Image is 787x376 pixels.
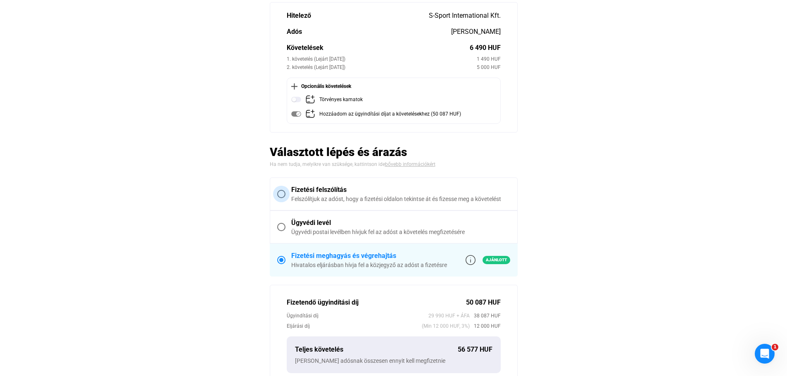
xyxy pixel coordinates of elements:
[295,357,492,365] div: [PERSON_NAME] adósnak összesen ennyit kell megfizetnie
[319,109,461,119] div: Hozzáadom az ügyindítási díjat a követelésekhez (50 087 HUF)
[287,11,429,21] div: Hitelező
[451,27,501,37] div: [PERSON_NAME]
[470,312,501,320] span: 38 087 HUF
[755,344,775,364] iframe: Intercom live chat
[466,298,501,307] div: 50 087 HUF
[291,82,496,90] div: Opcionális követelések
[291,218,510,228] div: Ügyvédi levél
[287,322,422,330] div: Eljárási díj
[772,344,778,350] span: 1
[291,228,510,236] div: Ügyvédi postai levélben hívjuk fel az adóst a követelés megfizetésére
[470,43,501,53] div: 6 490 HUF
[422,322,470,330] span: (Min 12 000 HUF, 3%)
[305,95,315,104] img: add-claim
[458,345,492,355] div: 56 577 HUF
[295,345,458,355] div: Teljes követelés
[270,161,385,167] span: Ha nem tudja, melyikre van szüksége, kattintson ide
[291,195,510,203] div: Felszólítjuk az adóst, hogy a fizetési oldalon tekintse át és fizesse meg a követelést
[428,312,470,320] span: 29 990 HUF + ÁFA
[483,256,510,264] span: Ajánlott
[470,322,501,330] span: 12 000 HUF
[305,109,315,119] img: add-claim
[477,55,501,63] div: 1 490 HUF
[291,95,301,104] img: toggle-off
[287,298,466,307] div: Fizetendő ügyindítási díj
[287,55,477,63] div: 1. követelés (Lejárt [DATE])
[385,161,435,167] a: bővebb információkért
[429,11,501,21] div: S-Sport International Kft.
[466,255,476,265] img: info-grey-outline
[291,83,297,90] img: plus-black
[319,95,363,105] div: Törvényes kamatok
[270,145,518,159] h2: Választott lépés és árazás
[291,261,447,269] div: Hivatalos eljárásban hívja fel a közjegyző az adóst a fizetésre
[477,63,501,71] div: 5 000 HUF
[287,312,428,320] div: Ügyindítási díj
[287,63,477,71] div: 2. követelés (Lejárt [DATE])
[291,185,510,195] div: Fizetési felszólítás
[287,43,470,53] div: Követelések
[291,109,301,119] img: toggle-on-disabled
[287,27,451,37] div: Adós
[291,251,447,261] div: Fizetési meghagyás és végrehajtás
[466,255,510,265] a: info-grey-outlineAjánlott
